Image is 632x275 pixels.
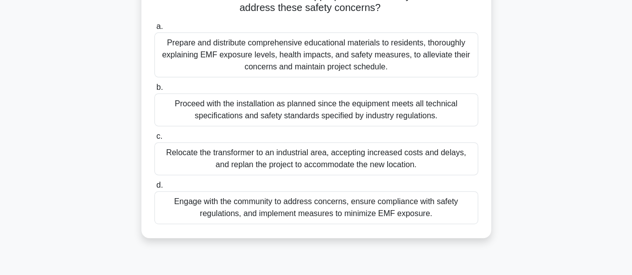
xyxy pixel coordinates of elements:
span: c. [156,132,162,140]
div: Prepare and distribute comprehensive educational materials to residents, thoroughly explaining EM... [154,32,478,77]
span: a. [156,22,163,30]
div: Relocate the transformer to an industrial area, accepting increased costs and delays, and replan ... [154,142,478,175]
div: Engage with the community to address concerns, ensure compliance with safety regulations, and imp... [154,191,478,224]
span: d. [156,181,163,189]
span: b. [156,83,163,91]
div: Proceed with the installation as planned since the equipment meets all technical specifications a... [154,93,478,126]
